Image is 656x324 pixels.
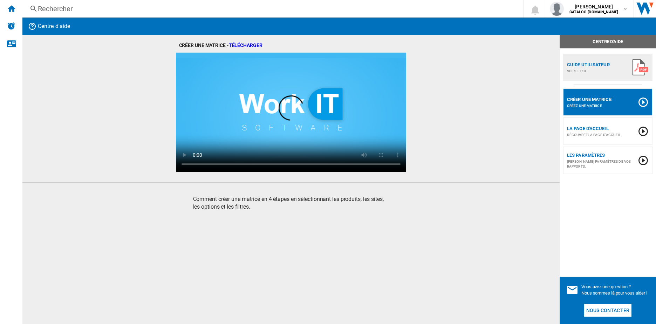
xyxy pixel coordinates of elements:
[567,127,637,131] div: La page d'accueil
[38,4,505,14] div: Rechercher
[567,133,637,137] div: Découvrez la page d'accueil
[567,63,632,67] div: Guide utilisateur
[567,153,637,157] div: Les paramètres
[563,88,652,116] button: Créer une matrice Créez une matrice
[36,20,71,33] h2: Centre d'aide
[567,97,637,102] div: Créer une matrice
[584,304,631,317] button: Nous contacter
[563,54,652,81] button: Guide utilisateur Voir le PDF
[7,22,15,30] img: alerts-logo.svg
[229,42,262,48] a: Télécharger
[632,59,649,76] img: pdf-100x100.png
[563,117,652,145] button: La page d'accueil Découvrez la page d'accueil
[569,3,618,10] span: [PERSON_NAME]
[567,69,632,74] div: Voir le PDF
[581,284,650,296] div: Vous avez une question ? Nous sommes là pour vous aider !
[567,159,637,169] div: [PERSON_NAME] paramètres de vos rapports.
[567,103,637,108] div: Créez une matrice
[560,35,656,48] div: Centre d'aide
[193,195,389,211] h3: Comment créer une matrice en 4 étapes en sélectionnant les produits, les sites, les options et le...
[179,42,403,49] div: Créer une matrice -
[550,2,564,16] img: profile.jpg
[563,147,652,174] button: Les paramètres [PERSON_NAME] paramètres de vos rapports.
[569,10,618,14] b: CATALOG [DOMAIN_NAME]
